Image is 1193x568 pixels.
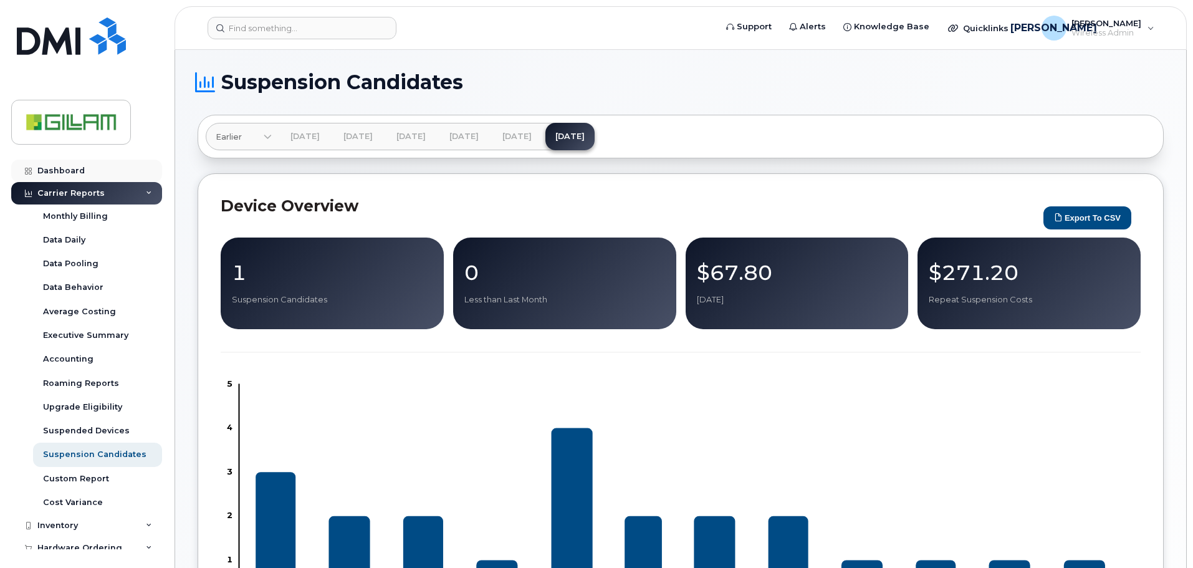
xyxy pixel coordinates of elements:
[929,294,1129,306] p: Repeat Suspension Costs
[929,261,1129,284] p: $271.20
[227,466,232,476] tspan: 3
[206,123,272,150] a: Earlier
[232,261,433,284] p: 1
[227,554,232,564] tspan: 1
[227,422,232,432] tspan: 4
[216,131,242,143] span: Earlier
[333,123,383,150] a: [DATE]
[697,294,898,306] p: [DATE]
[545,123,595,150] a: [DATE]
[227,511,232,521] tspan: 2
[1043,206,1131,229] button: Export to CSV
[232,294,433,306] p: Suspension Candidates
[464,261,665,284] p: 0
[280,123,330,150] a: [DATE]
[386,123,436,150] a: [DATE]
[697,261,898,284] p: $67.80
[221,73,463,92] span: Suspension Candidates
[492,123,542,150] a: [DATE]
[227,378,232,388] tspan: 5
[221,196,1037,215] h2: Device Overview
[439,123,489,150] a: [DATE]
[464,294,665,306] p: Less than Last Month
